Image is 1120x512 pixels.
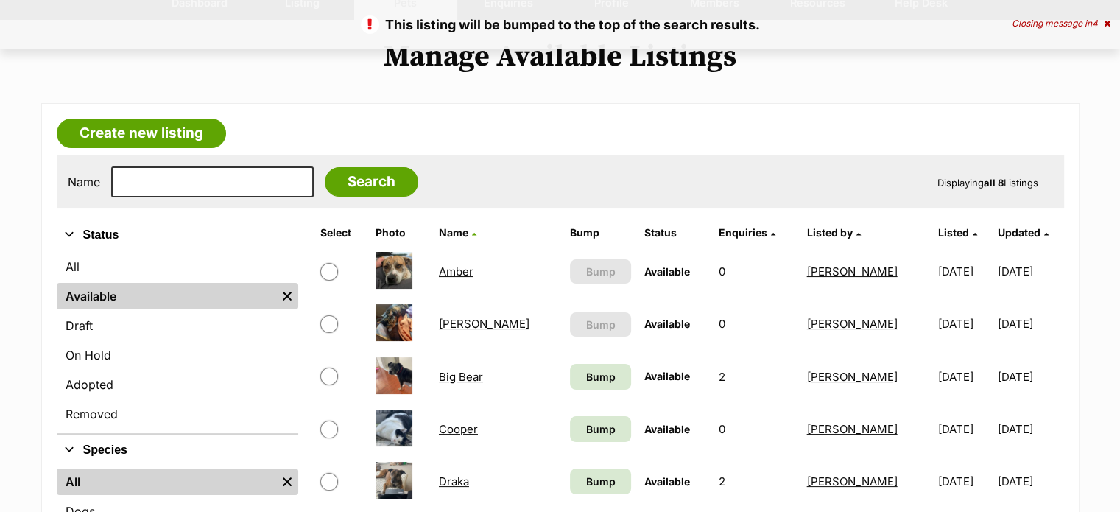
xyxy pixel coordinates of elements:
span: Bump [585,317,615,332]
td: [DATE] [998,351,1062,402]
a: Adopted [57,371,298,398]
a: Draft [57,312,298,339]
a: Bump [570,416,631,442]
a: Bump [570,469,631,494]
a: [PERSON_NAME] [807,264,898,278]
td: 0 [713,246,800,297]
button: Bump [570,259,631,284]
button: Species [57,441,298,460]
span: Available [644,318,690,330]
th: Status [638,221,711,245]
td: 0 [713,404,800,455]
th: Bump [564,221,637,245]
a: Draka [439,474,469,488]
span: 4 [1092,18,1098,29]
td: [DATE] [932,456,996,507]
a: All [57,253,298,280]
td: [DATE] [998,298,1062,349]
a: Listed [938,226,977,239]
a: [PERSON_NAME] [807,370,898,384]
td: [DATE] [998,246,1062,297]
input: Search [325,167,418,197]
a: Updated [998,226,1049,239]
div: Closing message in [1012,18,1110,29]
a: [PERSON_NAME] [807,422,898,436]
a: Name [439,226,476,239]
span: Bump [585,421,615,437]
span: Name [439,226,468,239]
td: 2 [713,351,800,402]
td: 2 [713,456,800,507]
button: Status [57,225,298,245]
td: [DATE] [998,404,1062,455]
p: This listing will be bumped to the top of the search results. [15,15,1105,35]
a: Remove filter [276,469,298,495]
td: [DATE] [932,298,996,349]
span: Displaying Listings [937,177,1038,189]
span: Listed [938,226,969,239]
a: Available [57,283,276,309]
span: translation missing: en.admin.listings.index.attributes.enquiries [719,226,767,239]
button: Bump [570,312,631,337]
span: Available [644,475,690,488]
td: [DATE] [932,404,996,455]
th: Select [314,221,368,245]
span: Bump [585,369,615,385]
a: On Hold [57,342,298,368]
a: Create new listing [57,119,226,148]
span: Updated [998,226,1040,239]
div: Status [57,250,298,433]
a: [PERSON_NAME] [439,317,529,331]
a: Listed by [807,226,861,239]
span: Bump [585,474,615,489]
a: [PERSON_NAME] [807,474,898,488]
label: Name [68,175,100,189]
td: 0 [713,298,800,349]
span: Available [644,370,690,382]
a: Cooper [439,422,478,436]
span: Available [644,423,690,435]
a: Big Bear [439,370,483,384]
th: Photo [370,221,432,245]
a: [PERSON_NAME] [807,317,898,331]
span: Listed by [807,226,853,239]
span: Bump [585,264,615,279]
td: [DATE] [932,351,996,402]
a: Removed [57,401,298,427]
span: Available [644,265,690,278]
a: All [57,469,276,495]
a: Enquiries [719,226,775,239]
a: Remove filter [276,283,298,309]
strong: all 8 [984,177,1004,189]
a: Amber [439,264,473,278]
td: [DATE] [932,246,996,297]
td: [DATE] [998,456,1062,507]
a: Bump [570,364,631,390]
